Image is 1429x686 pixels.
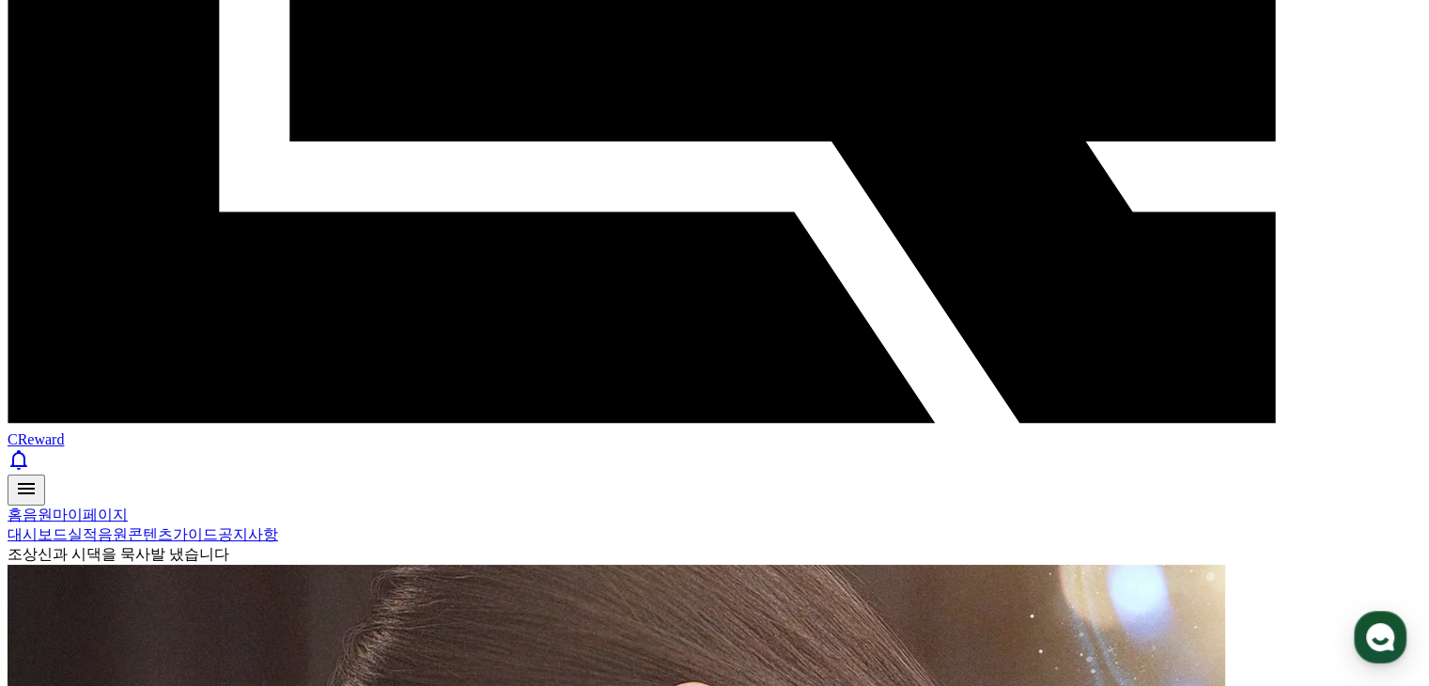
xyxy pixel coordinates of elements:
a: 공지사항 [218,526,278,542]
span: 설정 [290,558,313,573]
span: CReward [8,431,64,447]
a: 실적 [68,526,98,542]
span: 홈 [59,558,70,573]
a: 콘텐츠 [128,526,173,542]
a: 홈 [8,507,23,522]
a: CReward [8,414,1421,447]
a: 대화 [124,530,242,577]
a: 설정 [242,530,361,577]
a: 마이페이지 [53,507,128,522]
a: 음원 [98,526,128,542]
a: 가이드 [173,526,218,542]
span: 대화 [172,559,194,574]
a: 음원 [23,507,53,522]
a: 대시보드 [8,526,68,542]
a: 홈 [6,530,124,577]
div: 조상신과 시댁을 묵사발 냈습니다 [8,545,1421,565]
